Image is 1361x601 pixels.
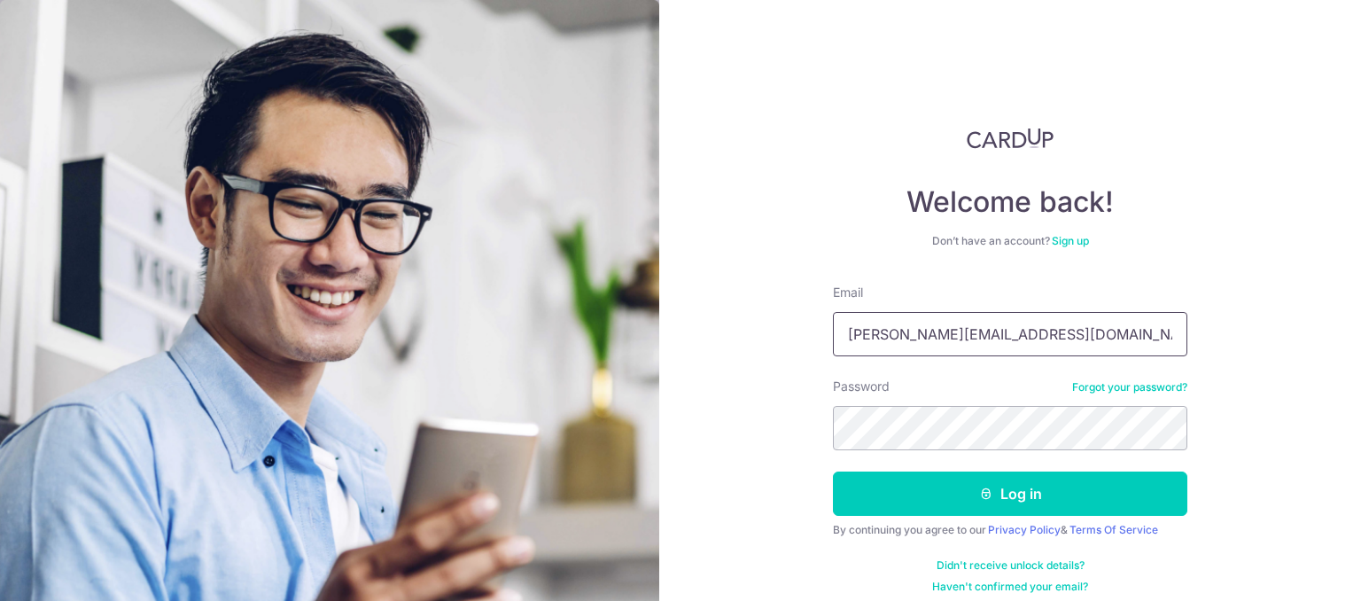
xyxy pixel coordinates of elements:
a: Forgot your password? [1072,380,1187,394]
img: CardUp Logo [967,128,1054,149]
a: Terms Of Service [1069,523,1158,536]
a: Haven't confirmed your email? [932,580,1088,594]
button: Log in [833,472,1187,516]
a: Privacy Policy [988,523,1061,536]
label: Password [833,378,890,395]
a: Sign up [1052,234,1089,247]
h4: Welcome back! [833,184,1187,220]
div: By continuing you agree to our & [833,523,1187,537]
div: Don’t have an account? [833,234,1187,248]
label: Email [833,284,863,301]
a: Didn't receive unlock details? [937,558,1085,573]
input: Enter your Email [833,312,1187,356]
